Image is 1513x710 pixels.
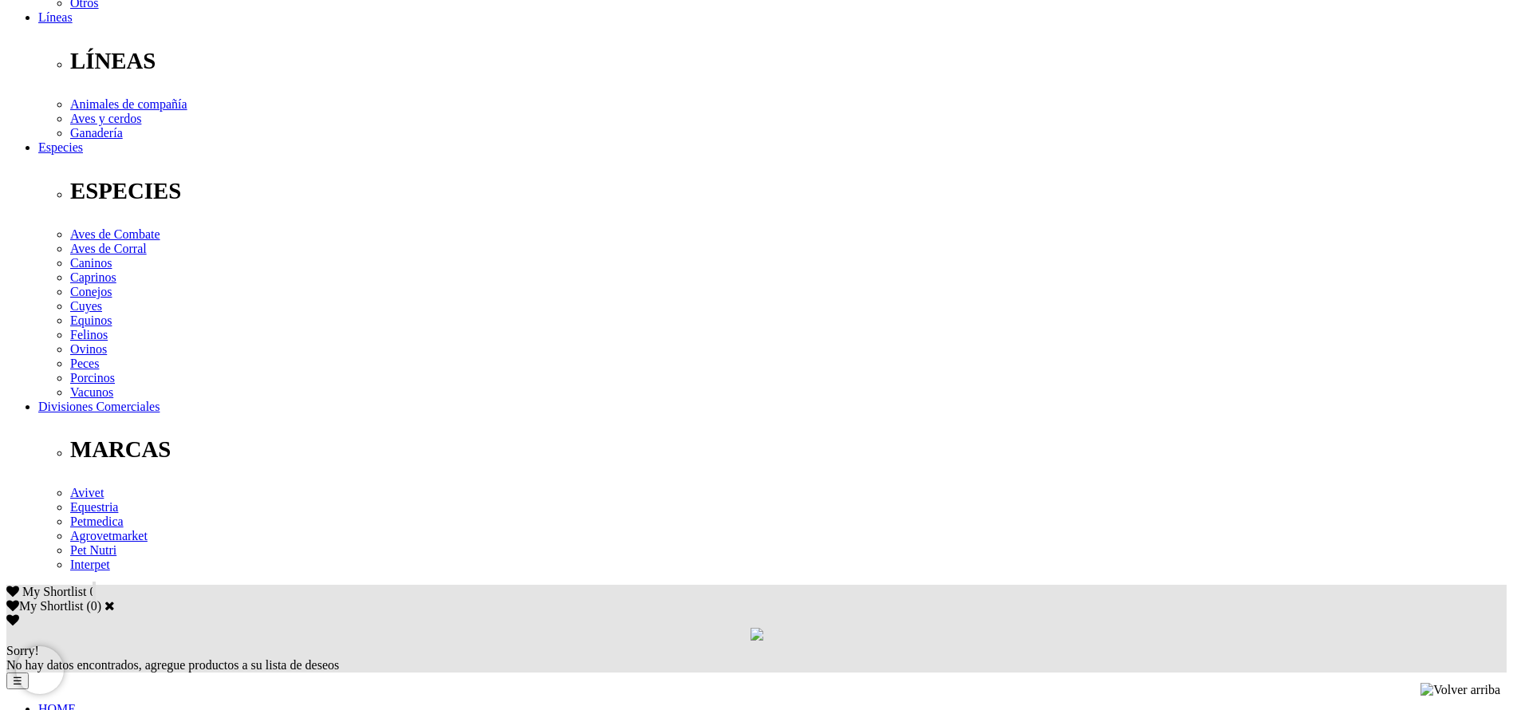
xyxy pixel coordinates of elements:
a: Conejos [70,285,112,298]
a: Petmedica [70,515,124,528]
a: Ovinos [70,342,107,356]
a: Equestria [70,500,118,514]
label: My Shortlist [6,599,83,613]
a: Animales de compañía [70,97,187,111]
a: Aves y cerdos [70,112,141,125]
img: loading.gif [751,628,763,641]
label: 0 [91,599,97,613]
a: Agrovetmarket [70,529,148,542]
a: Cuyes [70,299,102,313]
span: My Shortlist [22,585,86,598]
a: Pet Nutri [70,543,116,557]
p: MARCAS [70,436,1507,463]
a: Divisiones Comerciales [38,400,160,413]
a: Aves de Combate [70,227,160,241]
a: Caninos [70,256,112,270]
a: Felinos [70,328,108,341]
a: Porcinos [70,371,115,385]
a: Caprinos [70,270,116,284]
a: Interpet [70,558,110,571]
a: Vacunos [70,385,113,399]
a: Líneas [38,10,73,24]
span: ( ) [86,599,101,613]
a: Peces [70,357,99,370]
iframe: Brevo live chat [16,646,64,694]
a: Avivet [70,486,104,499]
div: No hay datos encontrados, agregue productos a su lista de deseos [6,644,1507,673]
span: Sorry! [6,644,39,657]
a: Equinos [70,314,112,327]
a: Aves de Corral [70,242,147,255]
a: Cerrar [104,599,115,612]
img: Volver arriba [1420,683,1500,697]
p: LÍNEAS [70,48,1507,74]
button: ☰ [6,673,29,689]
a: Especies [38,140,83,154]
span: 0 [89,585,96,598]
p: ESPECIES [70,178,1507,204]
a: Ganadería [70,126,123,140]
